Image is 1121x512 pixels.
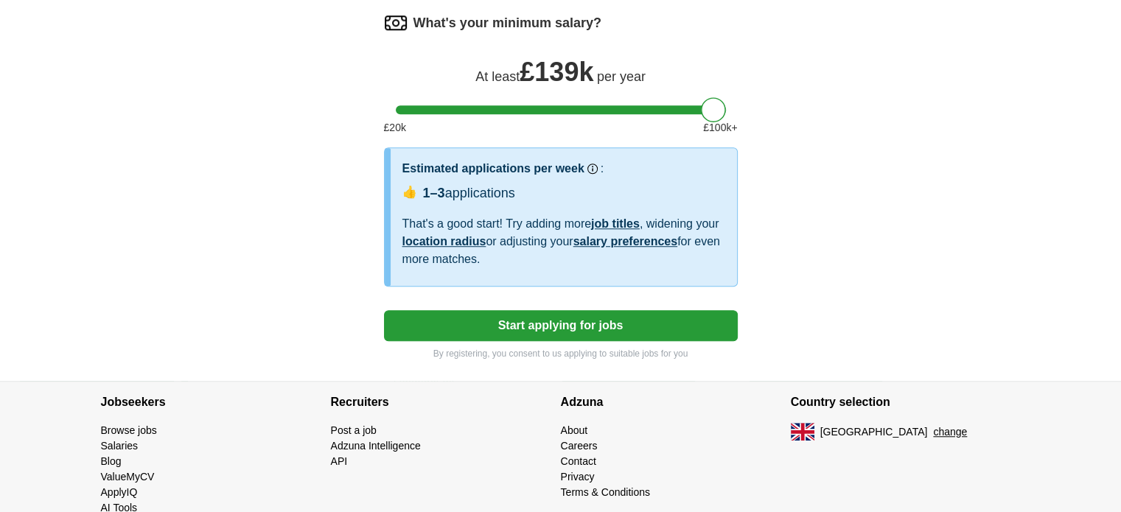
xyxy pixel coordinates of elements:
[402,183,417,201] span: 👍
[933,424,967,440] button: change
[591,217,640,230] a: job titles
[101,471,155,483] a: ValueMyCV
[597,69,646,84] span: per year
[601,160,604,178] h3: :
[402,215,725,268] div: That's a good start! Try adding more , widening your or adjusting your for even more matches.
[101,486,138,498] a: ApplyIQ
[561,486,650,498] a: Terms & Conditions
[331,440,421,452] a: Adzuna Intelligence
[384,310,738,341] button: Start applying for jobs
[101,424,157,436] a: Browse jobs
[331,424,377,436] a: Post a job
[423,183,515,203] div: applications
[101,440,139,452] a: Salaries
[413,13,601,33] label: What's your minimum salary?
[101,455,122,467] a: Blog
[331,455,348,467] a: API
[820,424,928,440] span: [GEOGRAPHIC_DATA]
[791,423,814,441] img: UK flag
[384,120,406,136] span: £ 20 k
[561,455,596,467] a: Contact
[791,382,1021,423] h4: Country selection
[561,471,595,483] a: Privacy
[384,347,738,360] p: By registering, you consent to us applying to suitable jobs for you
[561,440,598,452] a: Careers
[423,186,445,200] span: 1–3
[520,57,593,87] span: £ 139k
[402,235,486,248] a: location radius
[561,424,588,436] a: About
[475,69,520,84] span: At least
[573,235,677,248] a: salary preferences
[402,160,584,178] h3: Estimated applications per week
[384,11,408,35] img: salary.png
